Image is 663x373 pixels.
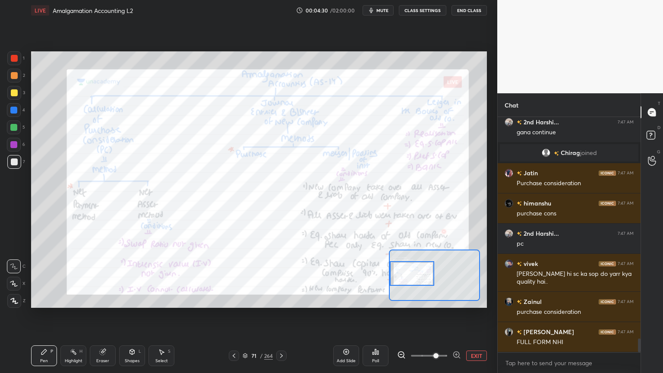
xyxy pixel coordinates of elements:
p: Chat [498,94,525,117]
h6: [PERSON_NAME] [522,327,574,336]
div: Purchase consideration [517,179,634,188]
div: LIVE [31,5,49,16]
img: 9762468670e347a9ad8761735362aad2.jpg [505,169,513,177]
button: CLASS SETTINGS [399,5,446,16]
div: 5 [7,120,25,134]
div: Select [155,359,168,363]
div: 71 [249,353,258,358]
span: joined [580,149,597,156]
div: 6 [7,138,25,152]
h6: 2nd Harshi... [522,229,559,238]
div: 4 [7,103,25,117]
div: grid [498,117,641,352]
div: / [260,353,262,358]
img: no-rating-badge.077c3623.svg [517,201,522,206]
h6: Jatin [522,168,538,177]
img: d41cc4565d5b4ab09a50beb0a68bfe3c.png [505,297,513,306]
button: EXIT [466,351,487,361]
div: Poll [372,359,379,363]
img: no-rating-badge.077c3623.svg [517,120,522,125]
p: D [657,124,660,131]
div: Shapes [125,359,139,363]
div: pc [517,240,634,248]
span: mute [376,7,388,13]
div: Highlight [65,359,82,363]
button: End Class [451,5,487,16]
div: S [168,349,170,354]
img: iconic-dark.1390631f.png [599,329,616,335]
div: 2 [7,69,25,82]
div: purchase cons [517,209,634,218]
div: Add Slide [337,359,356,363]
img: no-rating-badge.077c3623.svg [517,262,522,266]
img: no-rating-badge.077c3623.svg [517,300,522,304]
div: 7:47 AM [618,171,634,176]
button: mute [363,5,394,16]
div: [PERSON_NAME] hi sc ka sop do yarr kya quality hai.. [517,270,634,286]
h4: Amalgamation Accounting L2 [53,6,133,15]
img: no-rating-badge.077c3623.svg [517,231,522,236]
div: 7 [7,155,25,169]
img: ae5bc62a2f5849008747730a7edc51e8.jpg [505,229,513,238]
img: cc3c1c84dcd340a9a7d6cdea15200c3c.jpg [505,259,513,268]
img: iconic-dark.1390631f.png [599,299,616,304]
div: gana continue [517,128,634,137]
div: H [79,349,82,354]
div: Z [7,294,25,308]
p: G [657,149,660,155]
div: 7:47 AM [618,231,634,236]
h6: Zainul [522,297,542,306]
img: ace87823c2164421afcb14db9382922f.jpg [505,328,513,336]
p: T [658,100,660,107]
img: c9e278afab4b450cb2eb498552f0b02c.jpg [505,199,513,208]
div: 7:47 AM [618,261,634,266]
h6: vivek [522,259,538,268]
div: X [7,277,25,291]
div: 7:47 AM [618,120,634,125]
div: Eraser [96,359,109,363]
img: iconic-dark.1390631f.png [599,171,616,176]
div: Pen [40,359,48,363]
div: 264 [264,352,273,360]
img: ae5bc62a2f5849008747730a7edc51e8.jpg [505,118,513,126]
span: Chirag [561,149,580,156]
h6: himanshu [522,199,551,208]
div: 1 [7,51,25,65]
div: L [139,349,141,354]
img: default.png [542,149,550,157]
img: no-rating-badge.077c3623.svg [517,330,522,335]
img: iconic-dark.1390631f.png [599,261,616,266]
div: 7:47 AM [618,329,634,335]
img: no-rating-badge.077c3623.svg [517,171,522,176]
div: 7:47 AM [618,299,634,304]
h6: 2nd Harshi... [522,117,559,126]
div: C [7,259,25,273]
div: purchase consideration [517,308,634,316]
div: 3 [7,86,25,100]
div: FULL FORM NHI [517,338,634,347]
img: iconic-dark.1390631f.png [599,201,616,206]
img: no-rating-badge.077c3623.svg [554,151,559,156]
div: P [51,349,53,354]
div: 7:47 AM [618,201,634,206]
